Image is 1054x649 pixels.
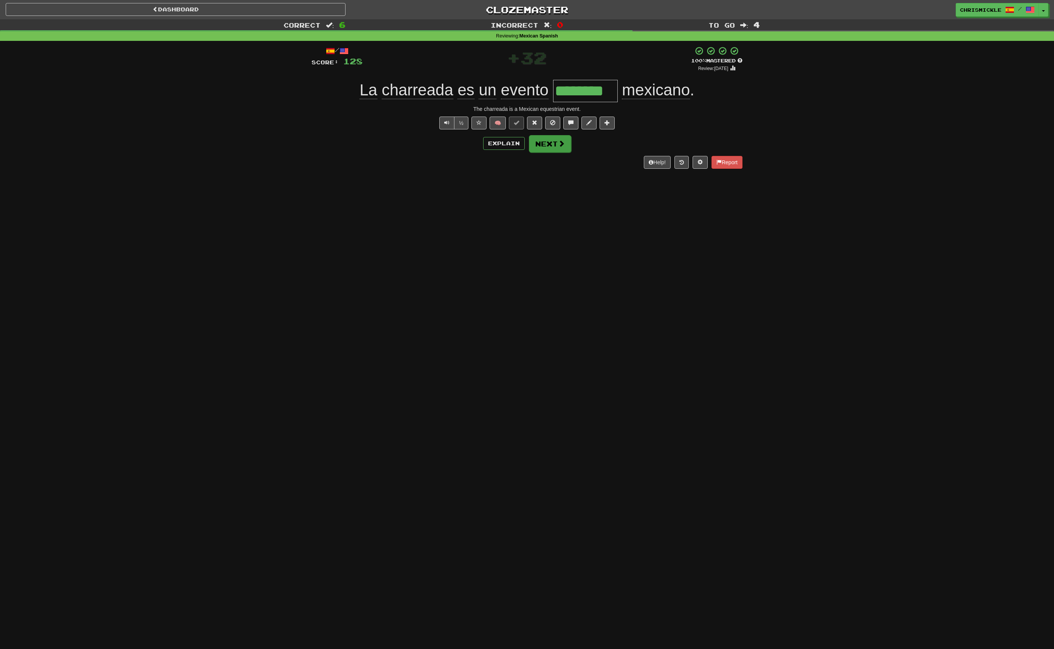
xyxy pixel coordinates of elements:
[339,20,346,29] span: 6
[490,117,506,129] button: 🧠
[527,117,542,129] button: Reset to 0% Mastered (alt+r)
[581,117,597,129] button: Edit sentence (alt+d)
[691,58,706,64] span: 100 %
[529,135,571,153] button: Next
[557,20,563,29] span: 0
[312,46,363,56] div: /
[326,22,334,28] span: :
[457,81,474,99] span: es
[312,59,339,65] span: Score:
[708,21,735,29] span: To go
[360,81,377,99] span: La
[956,3,1039,17] a: ChrisMickle /
[439,117,454,129] button: Play sentence audio (ctl+space)
[545,117,560,129] button: Ignore sentence (alt+i)
[520,48,547,67] span: 32
[600,117,615,129] button: Add to collection (alt+a)
[509,117,524,129] button: Set this sentence to 100% Mastered (alt+m)
[6,3,346,16] a: Dashboard
[960,6,1001,13] span: ChrisMickle
[618,81,694,99] span: .
[454,117,468,129] button: ½
[471,117,487,129] button: Favorite sentence (alt+f)
[491,21,538,29] span: Incorrect
[382,81,453,99] span: charreada
[740,22,749,28] span: :
[544,22,552,28] span: :
[312,105,742,113] div: The charreada is a Mexican equestrian event.
[753,20,760,29] span: 4
[284,21,321,29] span: Correct
[483,137,525,150] button: Explain
[1018,6,1022,11] span: /
[563,117,578,129] button: Discuss sentence (alt+u)
[519,33,558,39] strong: Mexican Spanish
[622,81,690,99] span: mexicano
[644,156,671,169] button: Help!
[343,56,363,66] span: 128
[357,3,697,16] a: Clozemaster
[674,156,689,169] button: Round history (alt+y)
[479,81,496,99] span: un
[507,46,520,69] span: +
[698,66,728,71] small: Review: [DATE]
[711,156,742,169] button: Report
[501,81,549,99] span: evento
[438,117,468,129] div: Text-to-speech controls
[691,58,742,64] div: Mastered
